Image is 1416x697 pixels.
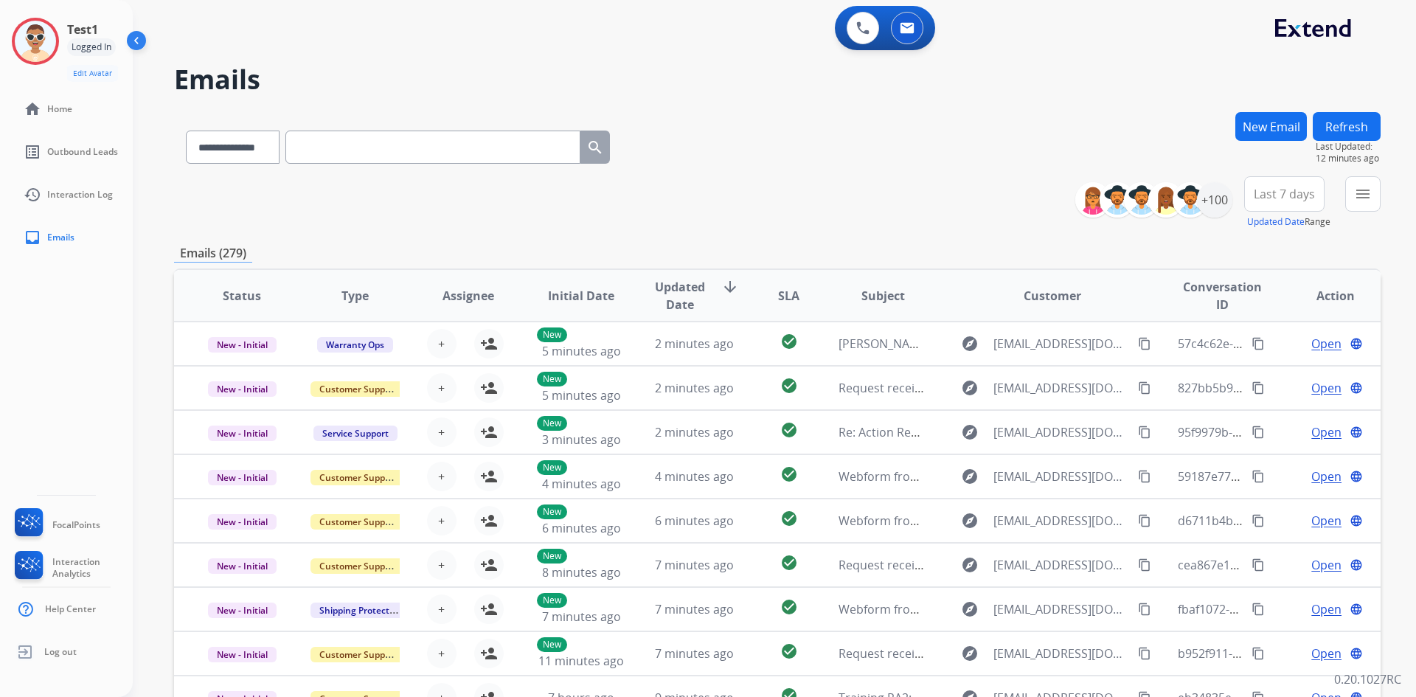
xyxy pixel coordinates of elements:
span: d6711b4b-b925-4d94-9346-54a30d641f8d [1178,513,1407,529]
mat-icon: content_copy [1252,647,1265,660]
mat-icon: person_add [480,556,498,574]
span: Re: Action Required: You've been assigned a new service order: 2b1f1a4a-bc0d-4c41-9e3a-237f12239782 [839,424,1414,440]
mat-icon: explore [961,379,979,397]
p: New [537,593,567,608]
span: Last 7 days [1254,191,1315,197]
mat-icon: check_circle [780,598,798,616]
span: Assignee [442,287,494,305]
span: 57c4c62e-162f-41e4-804f-a0f2e6751d5c [1178,336,1395,352]
a: FocalPoints [12,508,100,542]
span: + [438,556,445,574]
mat-icon: check_circle [780,510,798,527]
mat-icon: content_copy [1138,381,1151,395]
mat-icon: person_add [480,423,498,441]
mat-icon: content_copy [1138,514,1151,527]
span: Home [47,103,72,115]
button: + [427,329,457,358]
span: 7 minutes ago [542,608,621,625]
span: + [438,335,445,353]
span: Service Support [313,426,398,441]
span: 6 minutes ago [542,520,621,536]
span: fbaf1072-d989-4e78-8e2e-18d5f0f61762 [1178,601,1395,617]
span: b952f911-d84c-4129-b9c6-faecf22cc268 [1178,645,1395,662]
span: Interaction Analytics [52,556,133,580]
span: Range [1247,215,1330,228]
mat-icon: content_copy [1252,603,1265,616]
mat-icon: language [1350,514,1363,527]
span: [EMAIL_ADDRESS][DOMAIN_NAME] [993,468,1131,485]
span: 8 minutes ago [542,564,621,580]
span: Customer Support [310,647,406,662]
mat-icon: content_copy [1252,558,1265,572]
button: + [427,462,457,491]
span: Customer Support [310,514,406,530]
span: Subject [861,287,905,305]
span: [EMAIL_ADDRESS][DOMAIN_NAME] [993,379,1131,397]
span: 95f9979b-baef-44eb-9e6f-e0cc2e95b3be [1178,424,1398,440]
mat-icon: explore [961,468,979,485]
mat-icon: content_copy [1252,337,1265,350]
mat-icon: content_copy [1138,558,1151,572]
mat-icon: language [1350,558,1363,572]
mat-icon: menu [1354,185,1372,203]
span: Customer Support [310,381,406,397]
p: New [537,327,567,342]
span: New - Initial [208,514,277,530]
span: Webform from [EMAIL_ADDRESS][DOMAIN_NAME] on [DATE] [839,601,1173,617]
mat-icon: check_circle [780,421,798,439]
mat-icon: person_add [480,645,498,662]
span: Open [1311,645,1342,662]
button: + [427,417,457,447]
mat-icon: language [1350,470,1363,483]
span: 827bb5b9-4415-4242-ad9a-8622110d6d25 [1178,380,1409,396]
span: Shipping Protection [310,603,412,618]
span: Open [1311,379,1342,397]
button: Last 7 days [1244,176,1325,212]
mat-icon: content_copy [1252,470,1265,483]
div: +100 [1197,182,1232,218]
mat-icon: explore [961,600,979,618]
span: 4 minutes ago [655,468,734,485]
mat-icon: language [1350,337,1363,350]
mat-icon: content_copy [1138,470,1151,483]
span: Conversation ID [1178,278,1266,313]
span: Status [223,287,261,305]
span: 6 minutes ago [655,513,734,529]
span: New - Initial [208,470,277,485]
p: New [537,637,567,652]
span: [EMAIL_ADDRESS][DOMAIN_NAME] [993,335,1131,353]
p: 0.20.1027RC [1334,670,1401,688]
p: New [537,549,567,564]
span: cea867e1-e5ba-425f-b9fc-7082cefa9885 [1178,557,1395,573]
span: Last Updated: [1316,141,1381,153]
div: Logged In [67,38,116,56]
mat-icon: content_copy [1138,647,1151,660]
span: Request received] Resolve the issue and log your decision. ͏‌ ͏‌ ͏‌ ͏‌ ͏‌ ͏‌ ͏‌ ͏‌ ͏‌ ͏‌ ͏‌ ͏‌ ͏‌... [839,380,1274,396]
button: + [427,373,457,403]
h2: Emails [174,65,1381,94]
span: 2 minutes ago [655,380,734,396]
span: [EMAIL_ADDRESS][DOMAIN_NAME] [993,556,1131,574]
span: + [438,600,445,618]
mat-icon: content_copy [1252,514,1265,527]
mat-icon: person_add [480,512,498,530]
mat-icon: check_circle [780,642,798,660]
mat-icon: history [24,186,41,204]
mat-icon: content_copy [1138,426,1151,439]
button: + [427,639,457,668]
span: Log out [44,646,77,658]
mat-icon: explore [961,556,979,574]
span: Customer Support [310,470,406,485]
mat-icon: arrow_downward [721,278,739,296]
mat-icon: search [586,139,604,156]
span: Type [341,287,369,305]
span: Open [1311,468,1342,485]
span: [EMAIL_ADDRESS][DOMAIN_NAME] [993,645,1131,662]
span: 5 minutes ago [542,387,621,403]
span: New - Initial [208,337,277,353]
button: + [427,594,457,624]
mat-icon: check_circle [780,333,798,350]
span: + [438,468,445,485]
span: New - Initial [208,558,277,574]
span: FocalPoints [52,519,100,531]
